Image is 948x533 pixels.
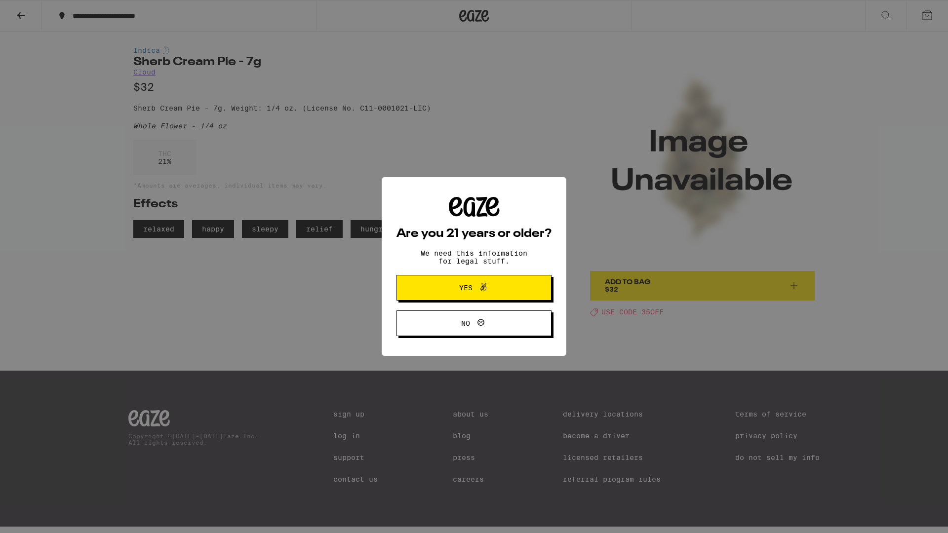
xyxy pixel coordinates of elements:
[461,320,470,327] span: No
[459,284,473,291] span: Yes
[396,275,552,301] button: Yes
[412,249,536,265] p: We need this information for legal stuff.
[396,310,552,336] button: No
[396,228,552,240] h2: Are you 21 years or older?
